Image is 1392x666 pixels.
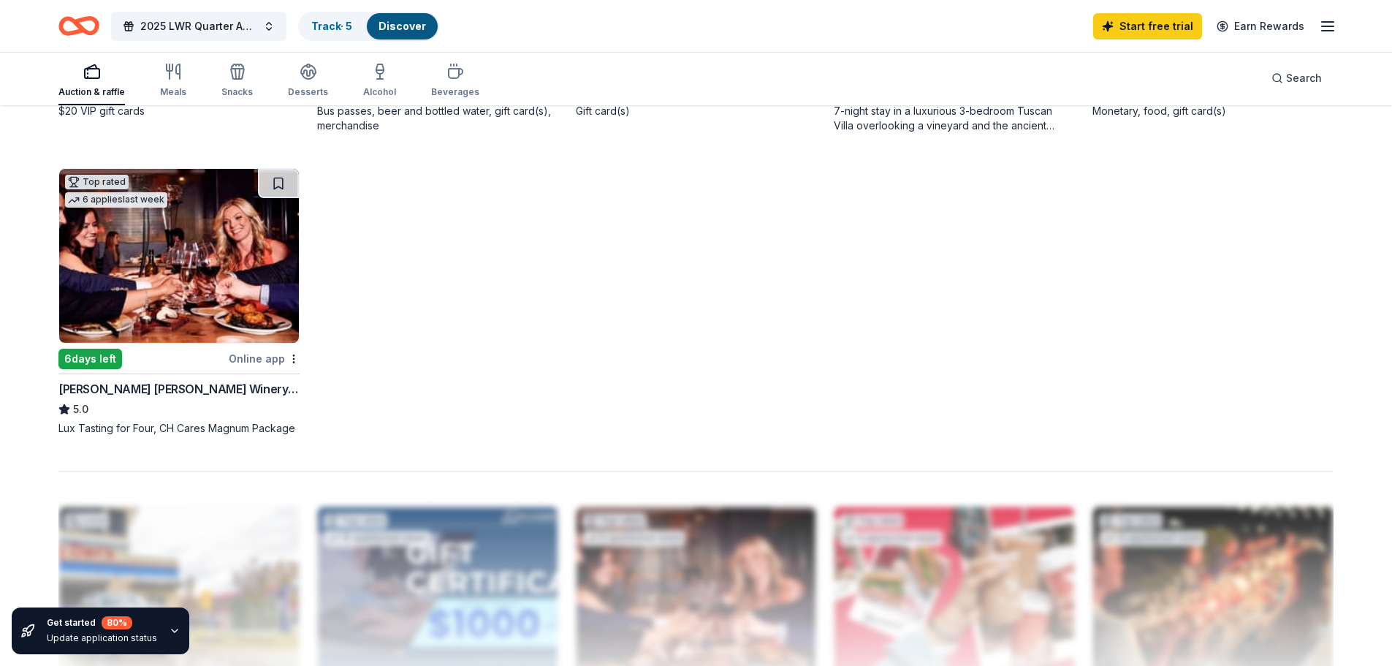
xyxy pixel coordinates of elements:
div: Monetary, food, gift card(s) [1092,104,1334,118]
button: Track· 5Discover [298,12,439,41]
div: 6 applies last week [65,192,167,208]
button: Alcohol [363,57,396,105]
button: Beverages [431,57,479,105]
div: Meals [160,86,186,98]
div: [PERSON_NAME] [PERSON_NAME] Winery and Restaurants [58,380,300,398]
div: Get started [47,616,157,629]
div: Snacks [221,86,253,98]
a: Home [58,9,99,43]
a: Start free trial [1093,13,1202,39]
button: Snacks [221,57,253,105]
a: Image for Cooper's Hawk Winery and RestaurantsTop rated6 applieslast week6days leftOnline app[PER... [58,168,300,436]
div: Bus passes, beer and bottled water, gift card(s), merchandise [317,104,558,133]
span: Search [1286,69,1322,87]
button: Search [1260,64,1334,93]
div: Desserts [288,86,328,98]
div: Update application status [47,632,157,644]
span: 2025 LWR Quarter Auction [140,18,257,35]
button: Desserts [288,57,328,105]
div: $20 VIP gift cards [58,104,300,118]
div: Online app [229,349,300,368]
img: Image for Cooper's Hawk Winery and Restaurants [59,169,299,343]
div: 80 % [102,616,132,629]
div: Alcohol [363,86,396,98]
button: Meals [160,57,186,105]
button: Auction & raffle [58,57,125,105]
div: Beverages [431,86,479,98]
a: Earn Rewards [1208,13,1313,39]
div: Gift card(s) [576,104,817,118]
a: Track· 5 [311,20,352,32]
div: 7-night stay in a luxurious 3-bedroom Tuscan Villa overlooking a vineyard and the ancient walled ... [834,104,1075,133]
div: 6 days left [58,349,122,369]
span: 5.0 [73,401,88,418]
a: Discover [379,20,426,32]
div: Auction & raffle [58,86,125,98]
button: 2025 LWR Quarter Auction [111,12,286,41]
div: Lux Tasting for Four, CH Cares Magnum Package [58,421,300,436]
div: Top rated [65,175,129,189]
